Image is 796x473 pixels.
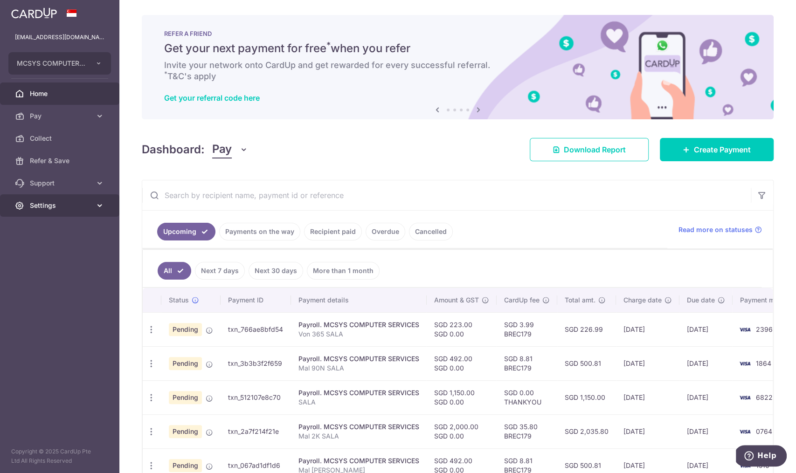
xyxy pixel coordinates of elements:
p: SALA [298,398,419,407]
td: [DATE] [679,346,733,380]
div: Payroll. MCSYS COMPUTER SERVICES [298,456,419,466]
img: Bank Card [735,324,754,335]
span: Status [169,295,189,305]
td: SGD 492.00 SGD 0.00 [427,346,497,380]
p: Mal 90N SALA [298,363,419,373]
th: Payment ID [221,288,291,312]
td: [DATE] [616,312,679,346]
a: All [158,262,191,280]
span: CardUp fee [504,295,540,305]
span: Charge date [623,295,662,305]
span: MCSYS COMPUTER SERVICES [17,59,86,68]
img: CardUp [11,7,57,19]
td: [DATE] [679,414,733,448]
span: 0764 [756,427,772,435]
span: Due date [687,295,715,305]
span: Settings [30,201,91,210]
div: Payroll. MCSYS COMPUTER SERVICES [298,320,419,329]
p: REFER A FRIEND [164,30,751,37]
td: SGD 8.81 BREC179 [497,346,557,380]
td: [DATE] [679,312,733,346]
td: txn_2a7f214f21e [221,414,291,448]
button: Pay [212,141,248,158]
td: [DATE] [616,380,679,414]
a: Download Report [530,138,649,161]
span: 6822 [756,393,773,401]
span: Total amt. [565,295,595,305]
span: Read more on statuses [678,225,753,234]
td: SGD 0.00 THANKYOU [497,380,557,414]
iframe: Opens a widget where you can find more information [736,445,787,468]
td: SGD 1,150.00 SGD 0.00 [427,380,497,414]
div: Payroll. MCSYS COMPUTER SERVICES [298,388,419,398]
td: SGD 500.81 [557,346,616,380]
a: More than 1 month [307,262,380,280]
p: [EMAIL_ADDRESS][DOMAIN_NAME] [15,33,104,42]
a: Overdue [366,223,405,240]
span: Pending [169,357,202,370]
span: Pay [30,111,91,121]
img: Bank Card [735,358,754,369]
p: Mal 2K SALA [298,432,419,441]
a: Cancelled [409,223,453,240]
span: Pending [169,391,202,404]
span: Home [30,89,91,98]
td: [DATE] [616,414,679,448]
td: SGD 2,000.00 SGD 0.00 [427,414,497,448]
a: Get your referral code here [164,93,260,103]
img: Bank Card [735,460,754,471]
span: Pending [169,323,202,336]
td: SGD 223.00 SGD 0.00 [427,312,497,346]
span: Pending [169,425,202,438]
td: SGD 226.99 [557,312,616,346]
td: SGD 3.99 BREC179 [497,312,557,346]
td: txn_766ae8bfd54 [221,312,291,346]
a: Next 30 days [249,262,303,280]
span: Amount & GST [434,295,479,305]
td: txn_512107e8c70 [221,380,291,414]
div: Payroll. MCSYS COMPUTER SERVICES [298,422,419,432]
th: Payment details [291,288,427,312]
span: Create Payment [694,144,751,155]
span: Download Report [564,144,626,155]
img: Bank Card [735,392,754,403]
img: RAF banner [142,15,774,119]
td: SGD 35.80 BREC179 [497,414,557,448]
h6: Invite your network onto CardUp and get rewarded for every successful referral. T&C's apply [164,60,751,82]
a: Payments on the way [219,223,300,240]
input: Search by recipient name, payment id or reference [142,180,751,210]
a: Next 7 days [195,262,245,280]
a: Create Payment [660,138,774,161]
a: Read more on statuses [678,225,762,234]
a: Recipient paid [304,223,362,240]
span: 1864 [756,359,771,367]
span: Collect [30,134,91,143]
div: Payroll. MCSYS COMPUTER SERVICES [298,354,419,363]
img: Bank Card [735,426,754,437]
td: [DATE] [679,380,733,414]
h4: Dashboard: [142,141,205,158]
td: [DATE] [616,346,679,380]
span: Pay [212,141,232,158]
a: Upcoming [157,223,215,240]
td: SGD 2,035.80 [557,414,616,448]
button: MCSYS COMPUTER SERVICES [8,52,111,75]
span: Refer & Save [30,156,91,165]
span: Support [30,178,91,188]
p: Von 365 SALA [298,329,419,339]
td: txn_3b3b3f2f659 [221,346,291,380]
td: SGD 1,150.00 [557,380,616,414]
span: 2396 [756,325,773,333]
h5: Get your next payment for free when you refer [164,41,751,56]
span: Pending [169,459,202,472]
